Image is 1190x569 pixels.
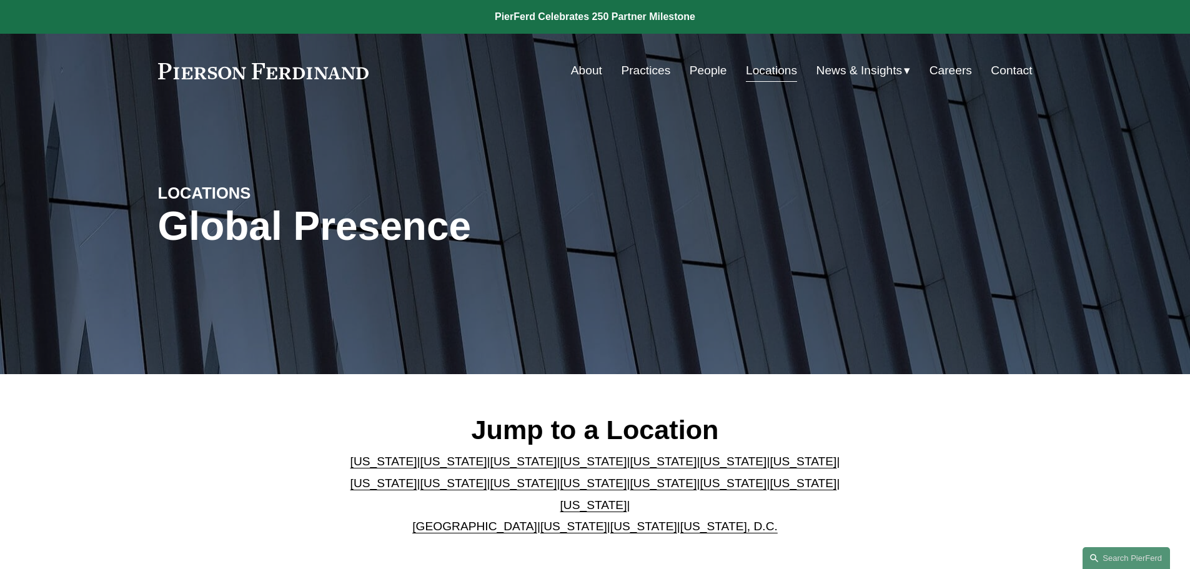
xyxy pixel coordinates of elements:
a: [US_STATE] [770,455,836,468]
a: About [571,59,602,82]
a: Practices [621,59,670,82]
a: [US_STATE] [630,477,697,490]
span: News & Insights [816,60,903,82]
a: Contact [991,59,1032,82]
a: [US_STATE] [560,498,627,512]
a: [US_STATE] [490,477,557,490]
a: [US_STATE] [770,477,836,490]
h2: Jump to a Location [340,413,850,446]
a: [US_STATE] [350,455,417,468]
a: [US_STATE] [490,455,557,468]
a: [US_STATE] [610,520,677,533]
a: folder dropdown [816,59,911,82]
a: [US_STATE] [540,520,607,533]
h1: Global Presence [158,204,741,249]
a: [US_STATE] [560,477,627,490]
a: [US_STATE] [350,477,417,490]
h4: LOCATIONS [158,183,377,203]
a: [US_STATE] [560,455,627,468]
a: [US_STATE] [700,477,766,490]
a: Locations [746,59,797,82]
a: [GEOGRAPHIC_DATA] [412,520,537,533]
a: [US_STATE], D.C. [680,520,778,533]
a: Careers [930,59,972,82]
a: People [690,59,727,82]
a: Search this site [1083,547,1170,569]
a: [US_STATE] [630,455,697,468]
a: [US_STATE] [700,455,766,468]
a: [US_STATE] [420,477,487,490]
p: | | | | | | | | | | | | | | | | | | [340,451,850,537]
a: [US_STATE] [420,455,487,468]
